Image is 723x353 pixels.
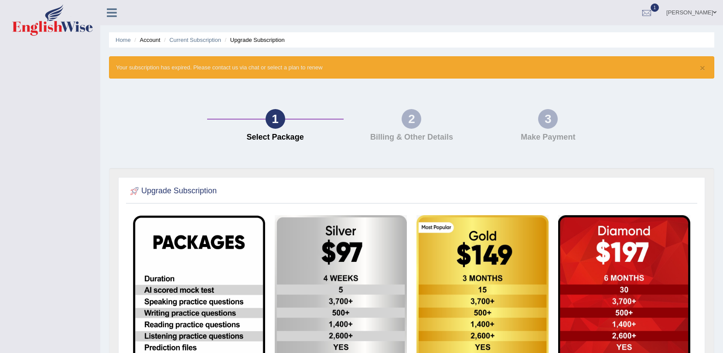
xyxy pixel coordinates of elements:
button: × [700,63,705,72]
h2: Upgrade Subscription [128,185,217,198]
div: 2 [402,109,421,129]
span: 1 [651,3,659,12]
div: 3 [538,109,558,129]
h4: Select Package [211,133,339,142]
a: Current Subscription [169,37,221,43]
div: 1 [266,109,285,129]
a: Home [116,37,131,43]
h4: Make Payment [484,133,612,142]
div: Your subscription has expired. Please contact us via chat or select a plan to renew [109,56,714,79]
li: Account [132,36,160,44]
li: Upgrade Subscription [223,36,285,44]
h4: Billing & Other Details [348,133,476,142]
